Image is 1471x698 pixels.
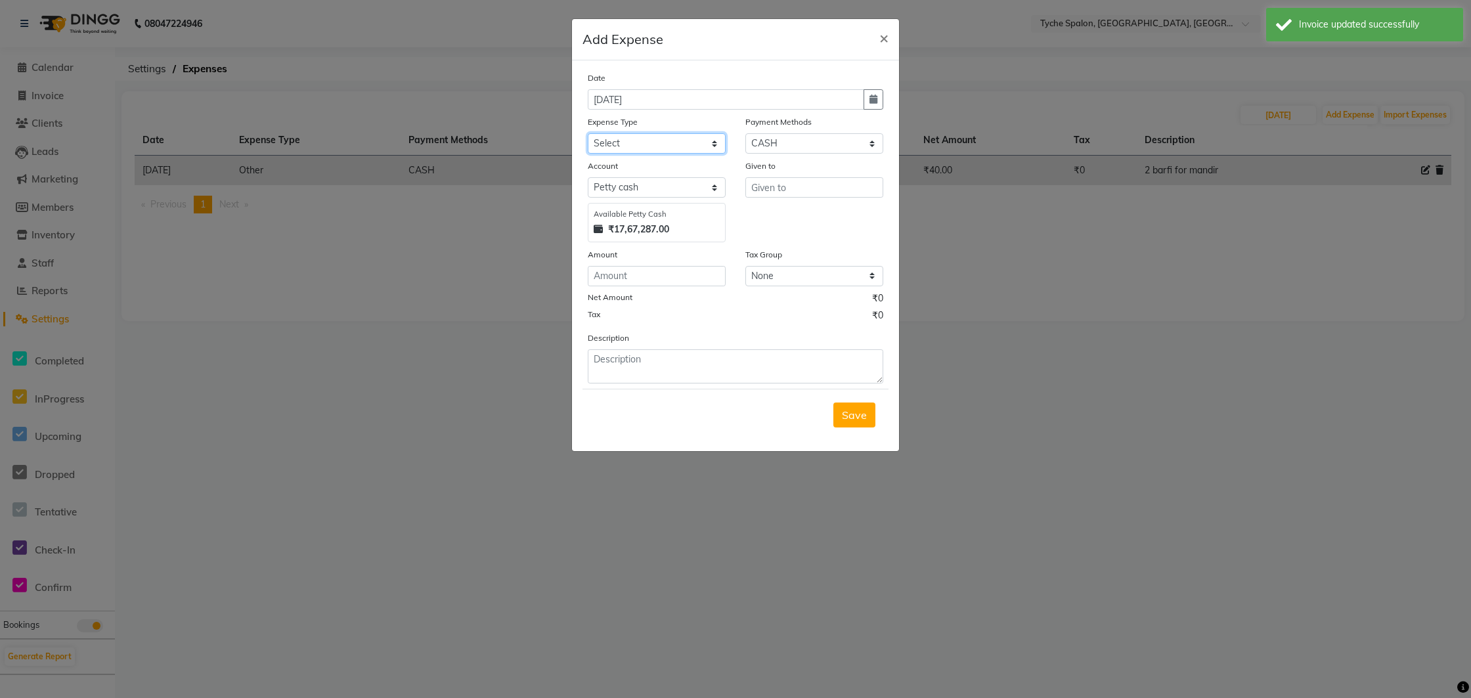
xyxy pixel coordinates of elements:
label: Payment Methods [745,116,812,128]
label: Description [588,332,629,344]
div: Invoice updated successfully [1299,18,1453,32]
label: Net Amount [588,292,632,303]
span: × [879,28,889,47]
label: Tax Group [745,249,782,261]
label: Date [588,72,605,84]
label: Amount [588,249,617,261]
button: Save [833,403,875,427]
div: Available Petty Cash [594,209,720,220]
input: Given to [745,177,883,198]
label: Tax [588,309,600,320]
button: Close [869,19,899,56]
input: Amount [588,266,726,286]
label: Account [588,160,618,172]
strong: ₹17,67,287.00 [608,223,669,236]
label: Expense Type [588,116,638,128]
span: ₹0 [872,309,883,326]
label: Given to [745,160,776,172]
span: Save [842,408,867,422]
h5: Add Expense [582,30,663,49]
span: ₹0 [872,292,883,309]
